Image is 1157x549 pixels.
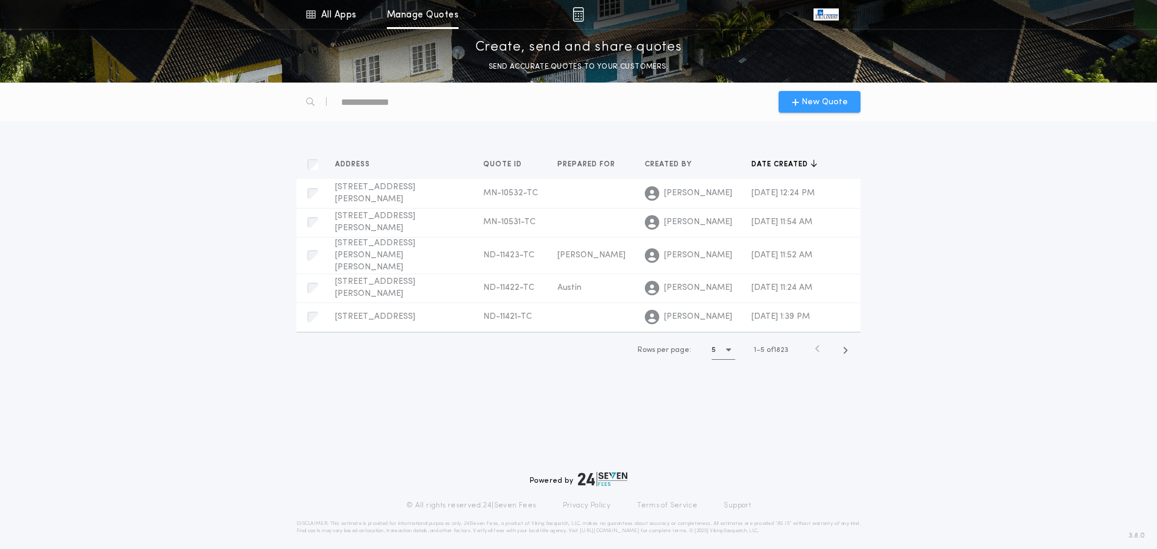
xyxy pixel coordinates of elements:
[637,501,697,510] a: Terms of Service
[483,312,532,321] span: ND-11421-TC
[751,158,817,171] button: Date created
[335,183,415,204] span: [STREET_ADDRESS][PERSON_NAME]
[335,277,415,298] span: [STREET_ADDRESS][PERSON_NAME]
[751,218,812,227] span: [DATE] 11:54 AM
[483,218,536,227] span: MN-10531-TC
[801,96,848,108] span: New Quote
[578,472,627,486] img: logo
[335,158,379,171] button: Address
[530,472,627,486] div: Powered by
[483,160,524,169] span: Quote ID
[557,251,626,260] span: [PERSON_NAME]
[580,529,639,533] a: [URL][DOMAIN_NAME]
[296,520,861,535] p: DISCLAIMER: This estimate is provided for informational purposes only. 24|Seven Fees, a product o...
[664,311,732,323] span: [PERSON_NAME]
[712,344,716,356] h1: 5
[335,212,415,233] span: [STREET_ADDRESS][PERSON_NAME]
[724,501,751,510] a: Support
[664,187,732,199] span: [PERSON_NAME]
[645,160,694,169] span: Created by
[645,158,701,171] button: Created by
[572,7,584,22] img: img
[712,340,735,360] button: 5
[557,283,582,292] span: Austin
[767,345,788,356] span: of 1823
[489,61,668,73] p: SEND ACCURATE QUOTES TO YOUR CUSTOMERS.
[638,347,691,354] span: Rows per page:
[483,158,531,171] button: Quote ID
[563,501,611,510] a: Privacy Policy
[1129,530,1145,541] span: 3.8.0
[335,312,415,321] span: [STREET_ADDRESS]
[760,347,765,354] span: 5
[751,189,815,198] span: [DATE] 12:24 PM
[483,283,535,292] span: ND-11422-TC
[483,251,535,260] span: ND-11423-TC
[335,160,372,169] span: Address
[664,282,732,294] span: [PERSON_NAME]
[406,501,536,510] p: © All rights reserved. 24|Seven Fees
[664,216,732,228] span: [PERSON_NAME]
[664,249,732,262] span: [PERSON_NAME]
[754,347,756,354] span: 1
[483,189,538,198] span: MN-10532-TC
[751,312,810,321] span: [DATE] 1:39 PM
[814,8,839,20] img: vs-icon
[751,160,811,169] span: Date created
[751,251,812,260] span: [DATE] 11:52 AM
[557,160,618,169] span: Prepared for
[335,239,415,272] span: [STREET_ADDRESS][PERSON_NAME][PERSON_NAME]
[779,91,861,113] button: New Quote
[751,283,812,292] span: [DATE] 11:24 AM
[475,38,682,57] p: Create, send and share quotes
